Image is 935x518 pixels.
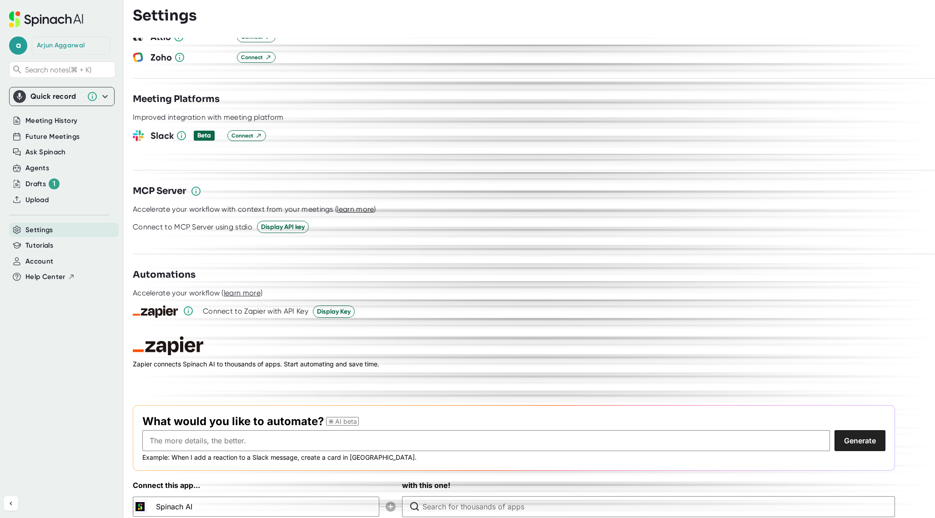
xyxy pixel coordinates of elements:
button: Settings [25,225,53,235]
button: Help Center [25,272,75,282]
span: Search notes (⌘ + K) [25,66,113,74]
button: Account [25,256,53,267]
button: Upload [25,195,49,205]
div: Arjun Aggarwal [37,41,85,50]
div: Connect to MCP Server using stdio [133,223,252,232]
div: Connect to Zapier with API Key [203,307,308,316]
span: Help Center [25,272,65,282]
div: Quick record [30,92,82,101]
button: Connect [237,52,276,63]
h3: Zoho [151,51,230,64]
button: Tutorials [25,240,53,251]
div: Beta [197,132,211,140]
button: Agents [25,163,49,173]
div: Accelerate your workflow ( ) [133,289,262,298]
span: Connect [241,53,271,61]
button: Connect [227,130,266,141]
span: learn more [224,289,261,297]
h3: MCP Server [133,184,186,198]
div: Quick record [13,87,111,106]
span: a [9,36,27,55]
div: Drafts [25,178,60,189]
button: Display Key [313,305,355,318]
h3: Automations [133,268,196,282]
span: Connect [231,132,262,140]
button: Drafts 1 [25,178,60,189]
h3: Meeting Platforms [133,92,220,106]
button: Collapse sidebar [4,496,18,511]
span: Display Key [317,307,351,316]
h3: Slack [151,129,221,142]
button: Meeting History [25,116,77,126]
div: 1 [49,178,60,189]
button: Ask Spinach [25,147,66,157]
span: learn more [337,205,374,213]
button: Display API key [257,221,309,233]
button: Future Meetings [25,132,80,142]
span: Display API key [261,222,305,232]
div: Accelerate your workflow with context from your meetings ( ) [133,205,376,214]
img: 1I1G5n7jxf+A3Uo+NKs5bAAAAAElFTkSuQmCC [133,52,144,63]
h3: Settings [133,7,197,24]
div: Improved integration with meeting platform [133,113,284,122]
